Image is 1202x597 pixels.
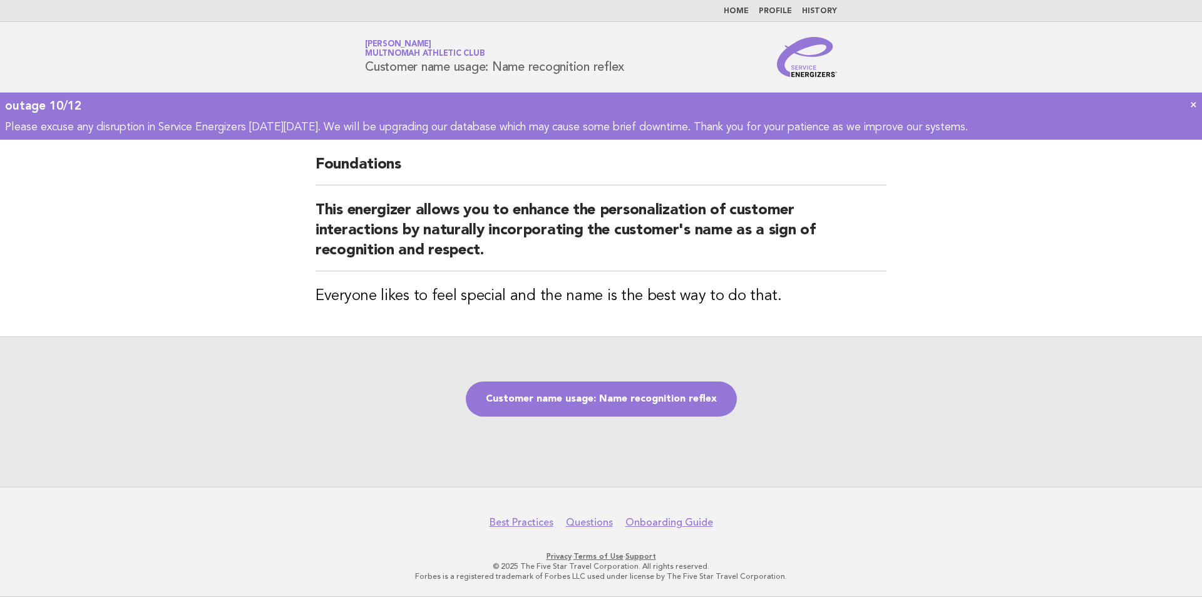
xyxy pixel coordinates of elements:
h3: Everyone likes to feel special and the name is the best way to do that. [316,286,886,306]
a: Privacy [547,552,572,561]
a: Best Practices [490,516,553,529]
p: Forbes is a registered trademark of Forbes LLC used under license by The Five Star Travel Corpora... [218,571,984,581]
a: [PERSON_NAME]Multnomah Athletic Club [365,40,485,58]
div: outage 10/12 [5,98,1197,114]
a: Questions [566,516,613,529]
a: Support [625,552,656,561]
a: × [1190,98,1197,111]
h2: Foundations [316,155,886,185]
h2: This energizer allows you to enhance the personalization of customer interactions by naturally in... [316,200,886,271]
a: Terms of Use [573,552,624,561]
a: History [802,8,837,15]
a: Customer name usage: Name recognition reflex [466,382,737,417]
a: Profile [759,8,792,15]
p: © 2025 The Five Star Travel Corporation. All rights reserved. [218,561,984,571]
p: · · [218,551,984,561]
a: Onboarding Guide [625,516,713,529]
span: Multnomah Athletic Club [365,50,485,58]
h1: Customer name usage: Name recognition reflex [365,41,624,73]
img: Service Energizers [777,37,837,77]
p: Please excuse any disruption in Service Energizers [DATE][DATE]. We will be upgrading our databas... [5,120,1197,135]
a: Home [724,8,749,15]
